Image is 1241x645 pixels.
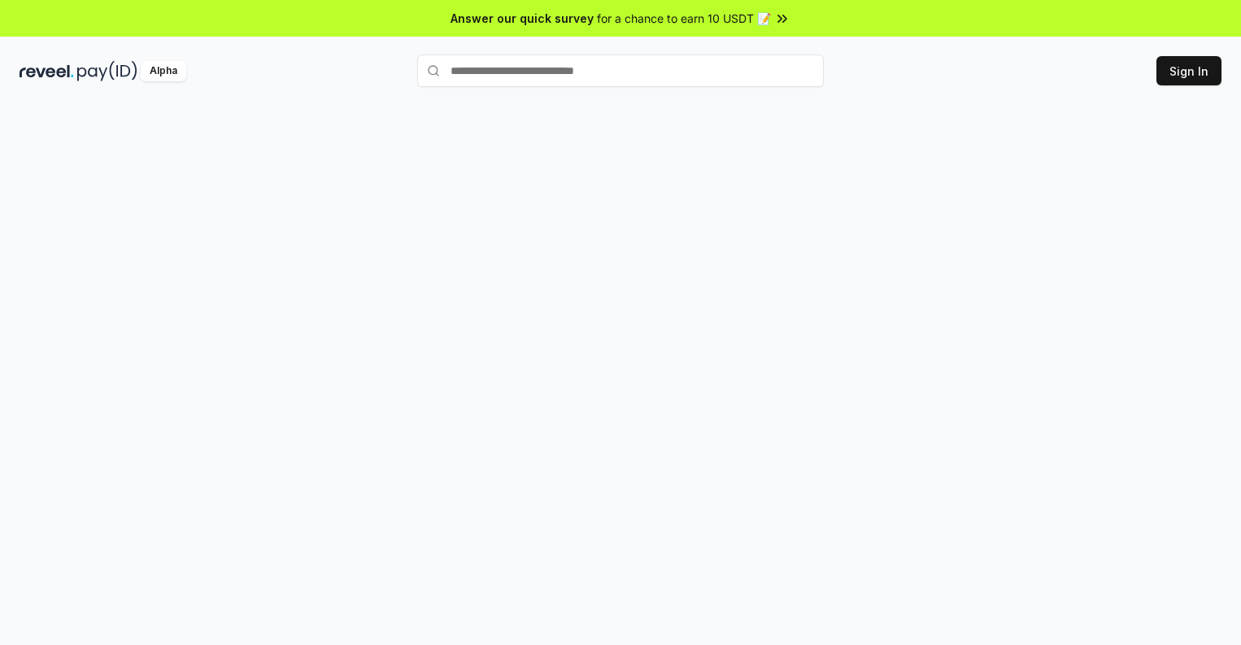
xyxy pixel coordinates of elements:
[1156,56,1221,85] button: Sign In
[77,61,137,81] img: pay_id
[597,10,771,27] span: for a chance to earn 10 USDT 📝
[451,10,594,27] span: Answer our quick survey
[141,61,186,81] div: Alpha
[20,61,74,81] img: reveel_dark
